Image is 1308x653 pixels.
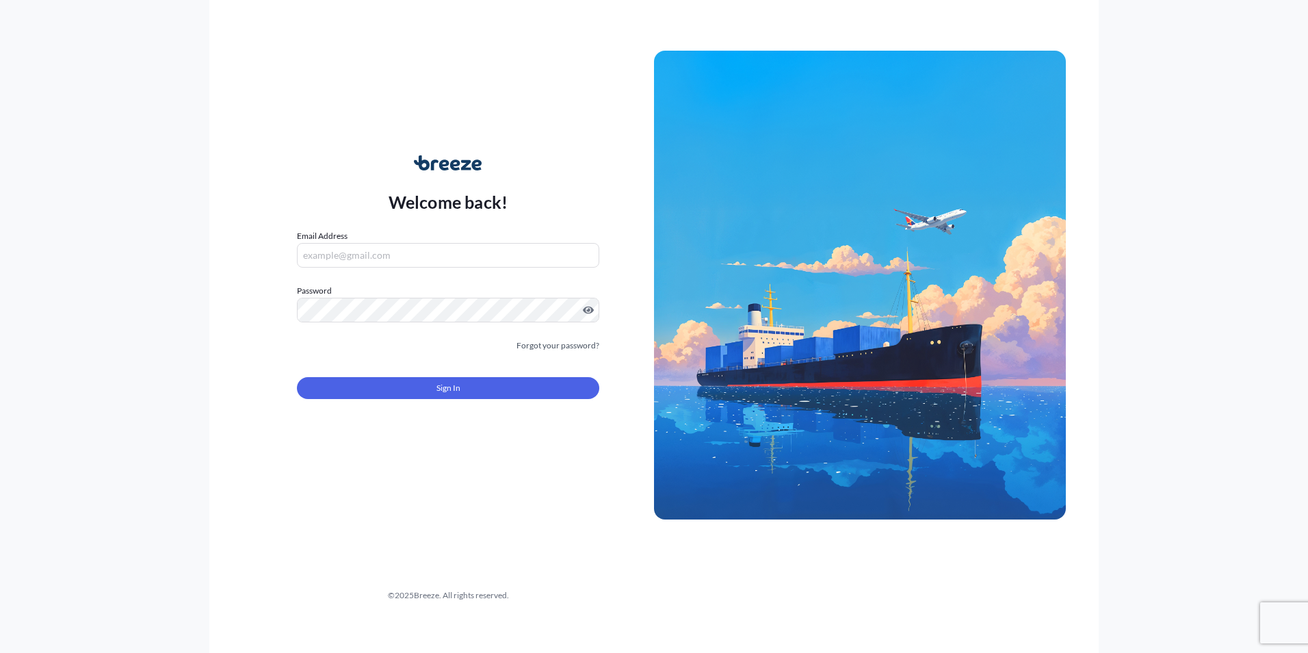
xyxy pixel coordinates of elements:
label: Password [297,284,599,298]
button: Sign In [297,377,599,399]
button: Show password [583,305,594,316]
label: Email Address [297,229,348,243]
input: example@gmail.com [297,243,599,268]
a: Forgot your password? [516,339,599,353]
span: Sign In [436,381,460,395]
img: Ship illustration [654,51,1066,519]
div: © 2025 Breeze. All rights reserved. [242,589,654,602]
p: Welcome back! [389,191,508,213]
